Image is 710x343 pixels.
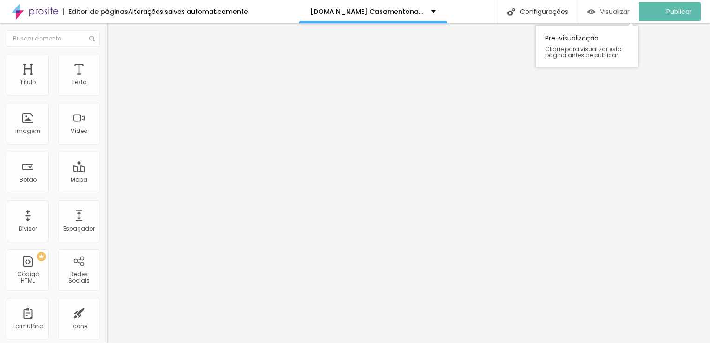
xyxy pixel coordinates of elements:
div: Editor de páginas [63,8,128,15]
div: Alterações salvas automaticamente [128,8,248,15]
p: [DOMAIN_NAME] Casamentonapraia [310,8,424,15]
div: Título [20,79,36,86]
button: Publicar [639,2,701,21]
button: Visualizar [578,2,639,21]
div: Espaçador [63,225,95,232]
span: Clique para visualizar esta página antes de publicar. [545,46,629,58]
div: Vídeo [71,128,87,134]
div: Redes Sociais [60,271,97,284]
div: Mapa [71,177,87,183]
div: Código HTML [9,271,46,284]
div: Pre-visualização [536,26,638,67]
img: Icone [507,8,515,16]
div: Botão [20,177,37,183]
div: Formulário [13,323,43,330]
span: Publicar [666,8,692,15]
div: Ícone [71,323,87,330]
input: Buscar elemento [7,30,100,47]
img: Icone [89,36,95,41]
iframe: Editor [107,23,710,343]
div: Texto [72,79,86,86]
img: view-1.svg [587,8,595,16]
span: Visualizar [600,8,630,15]
div: Imagem [15,128,40,134]
div: Divisor [19,225,37,232]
